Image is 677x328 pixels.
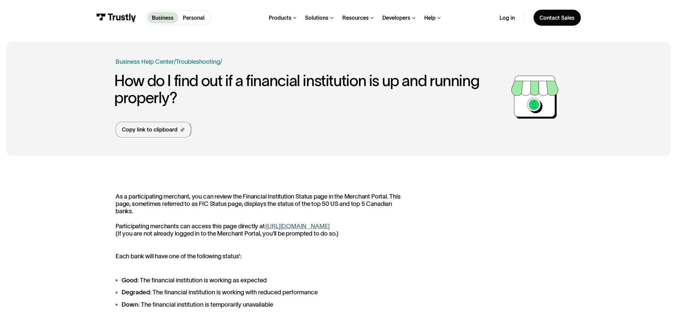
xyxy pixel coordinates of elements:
[116,193,403,237] p: As a participating merchant, you can review the Financial Institution Status page in the Merchant...
[122,301,138,308] strong: Down
[176,58,220,65] a: Troubleshooting
[96,13,136,22] img: Trustly Logo
[116,122,191,137] a: Copy link to clipboard
[114,72,508,106] h1: How do I find out if a financial institution is up and running properly?
[116,57,174,66] a: Business Help Center
[122,289,150,296] strong: Degraded
[183,14,204,22] p: Personal
[269,14,291,21] div: Products
[220,57,222,66] div: /
[382,14,410,21] div: Developers
[342,14,369,21] div: Resources
[499,14,514,21] a: Log in
[178,12,209,23] a: Personal
[424,14,436,21] div: Help
[116,253,403,260] p: Each bank will have one of the following status':
[266,223,330,230] a: [URL][DOMAIN_NAME]
[148,12,178,23] a: Business
[533,10,581,26] a: Contact Sales
[116,276,403,285] li: : The financial institution is working as expected
[152,14,173,22] p: Business
[539,14,574,21] div: Contact Sales
[305,14,328,21] div: Solutions
[174,57,176,66] div: /
[116,300,403,309] li: : The financial institution is temporarily unavailable
[122,277,137,284] strong: Good
[122,125,177,133] div: Copy link to clipboard
[116,288,403,297] li: : The financial institution is working with reduced performance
